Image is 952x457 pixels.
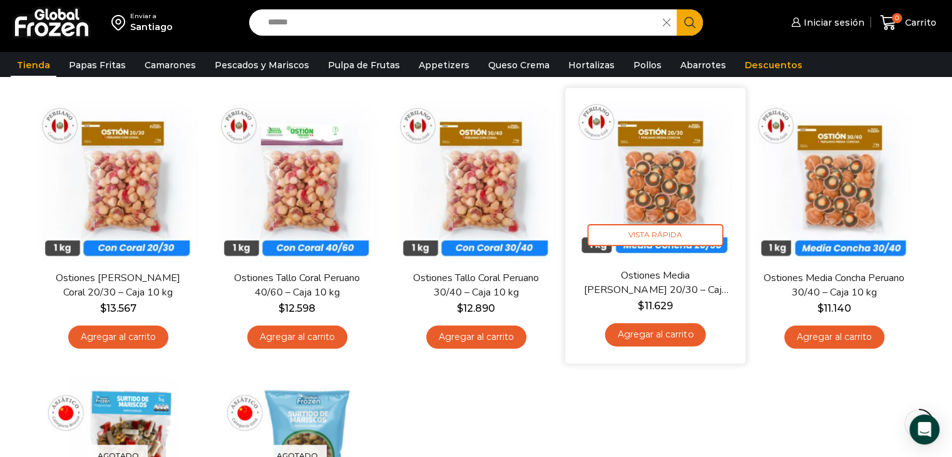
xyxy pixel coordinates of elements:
a: Iniciar sesión [788,10,864,35]
div: Enviar a [130,12,173,21]
a: Papas Fritas [63,53,132,77]
a: Hortalizas [562,53,621,77]
bdi: 12.890 [457,302,495,314]
span: 0 [892,13,902,23]
span: $ [279,302,285,314]
a: Ostiones [PERSON_NAME] Coral 20/30 – Caja 10 kg [46,271,190,300]
a: Ostiones Media [PERSON_NAME] 20/30 – Caja 10 kg [582,268,727,297]
a: Camarones [138,53,202,77]
a: Appetizers [412,53,476,77]
a: Pulpa de Frutas [322,53,406,77]
a: Queso Crema [482,53,556,77]
span: $ [817,302,824,314]
a: Agregar al carrito: “Ostiones Media Concha Peruano 20/30 - Caja 10 kg” [605,323,705,346]
a: Tienda [11,53,56,77]
a: Pescados y Mariscos [208,53,315,77]
a: Ostiones Tallo Coral Peruano 40/60 – Caja 10 kg [225,271,369,300]
a: Ostiones Media Concha Peruano 30/40 – Caja 10 kg [762,271,906,300]
a: Abarrotes [674,53,732,77]
div: Santiago [130,21,173,33]
span: $ [638,300,644,312]
bdi: 13.567 [100,302,136,314]
img: address-field-icon.svg [111,12,130,33]
span: Vista Rápida [587,224,723,246]
a: Ostiones Tallo Coral Peruano 30/40 – Caja 10 kg [404,271,548,300]
a: Descuentos [739,53,809,77]
button: Search button [677,9,703,36]
span: Carrito [902,16,936,29]
a: Agregar al carrito: “Ostiones Tallo Coral Peruano 30/40 - Caja 10 kg” [426,326,526,349]
bdi: 11.629 [638,300,672,312]
span: $ [457,302,463,314]
bdi: 11.140 [817,302,851,314]
div: Open Intercom Messenger [909,414,939,444]
a: Agregar al carrito: “Ostiones Media Concha Peruano 30/40 - Caja 10 kg” [784,326,884,349]
span: Iniciar sesión [801,16,864,29]
bdi: 12.598 [279,302,315,314]
a: Agregar al carrito: “Ostiones Tallo Coral Peruano 40/60 - Caja 10 kg” [247,326,347,349]
a: Agregar al carrito: “Ostiones Tallo Coral 20/30 - Caja 10 kg” [68,326,168,349]
a: 0 Carrito [877,8,939,38]
span: $ [100,302,106,314]
a: Pollos [627,53,668,77]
